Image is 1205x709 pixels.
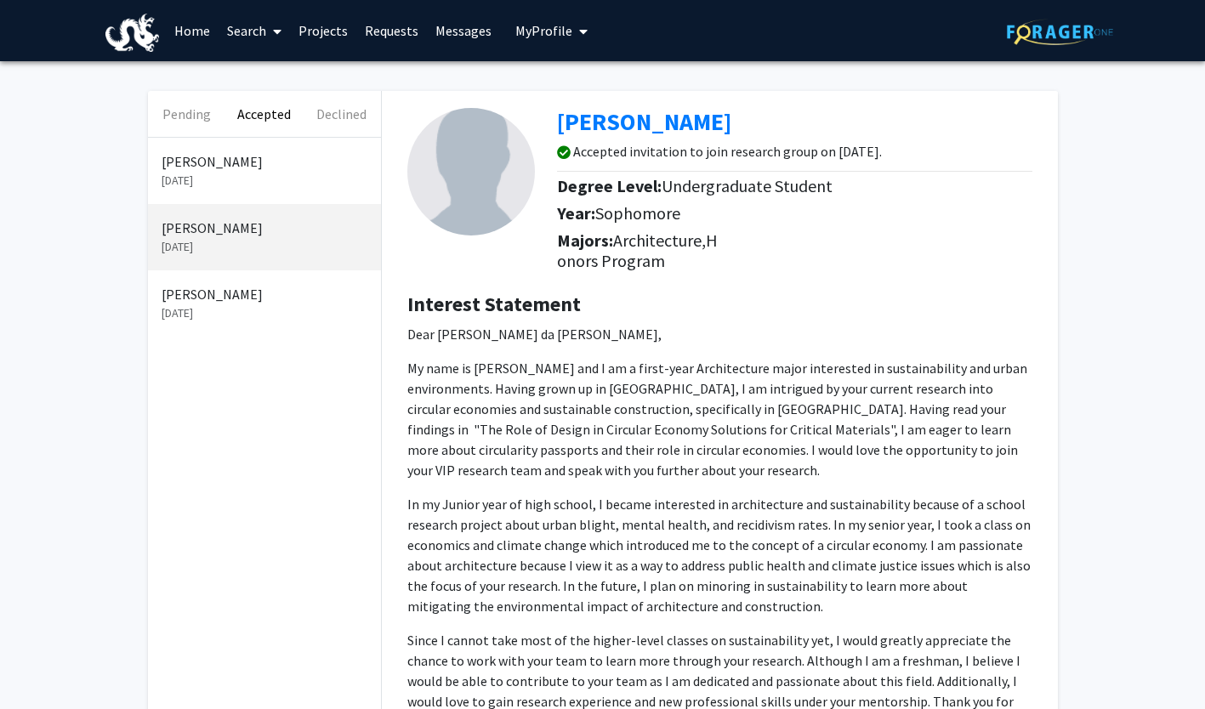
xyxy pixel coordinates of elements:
h6: Accepted invitation to join research group on [DATE]. [573,144,882,160]
a: Projects [290,1,356,60]
p: [PERSON_NAME] [162,218,367,238]
a: Requests [356,1,427,60]
span: Undergraduate Student [662,175,833,196]
iframe: Chat [13,632,72,696]
p: [PERSON_NAME] [162,284,367,304]
a: Messages [427,1,500,60]
span: Architecture, [613,230,706,251]
p: Dear [PERSON_NAME] da [PERSON_NAME], [407,324,1032,344]
b: [PERSON_NAME] [557,106,731,137]
p: [PERSON_NAME] [162,151,367,172]
p: In my Junior year of high school, I became interested in architecture and sustainability because ... [407,494,1032,616]
p: [DATE] [162,238,367,256]
span: Sophomore [595,202,680,224]
p: My name is [PERSON_NAME] and I am a first-year Architecture major interested in sustainability an... [407,358,1032,480]
img: Profile Picture [407,108,535,235]
img: ForagerOne Logo [1007,19,1113,45]
button: Accepted [225,91,303,137]
p: [DATE] [162,304,367,322]
img: Drexel University Logo [105,14,160,52]
a: Search [219,1,290,60]
span: My Profile [515,22,572,39]
p: [DATE] [162,172,367,190]
b: Majors: [557,230,613,251]
b: Interest Statement [407,291,581,317]
button: Declined [303,91,380,137]
span: Honors Program [557,230,718,271]
button: Pending [148,91,225,137]
a: Home [166,1,219,60]
a: Opens in a new tab [557,106,731,137]
b: Degree Level: [557,175,662,196]
b: Year: [557,202,595,224]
